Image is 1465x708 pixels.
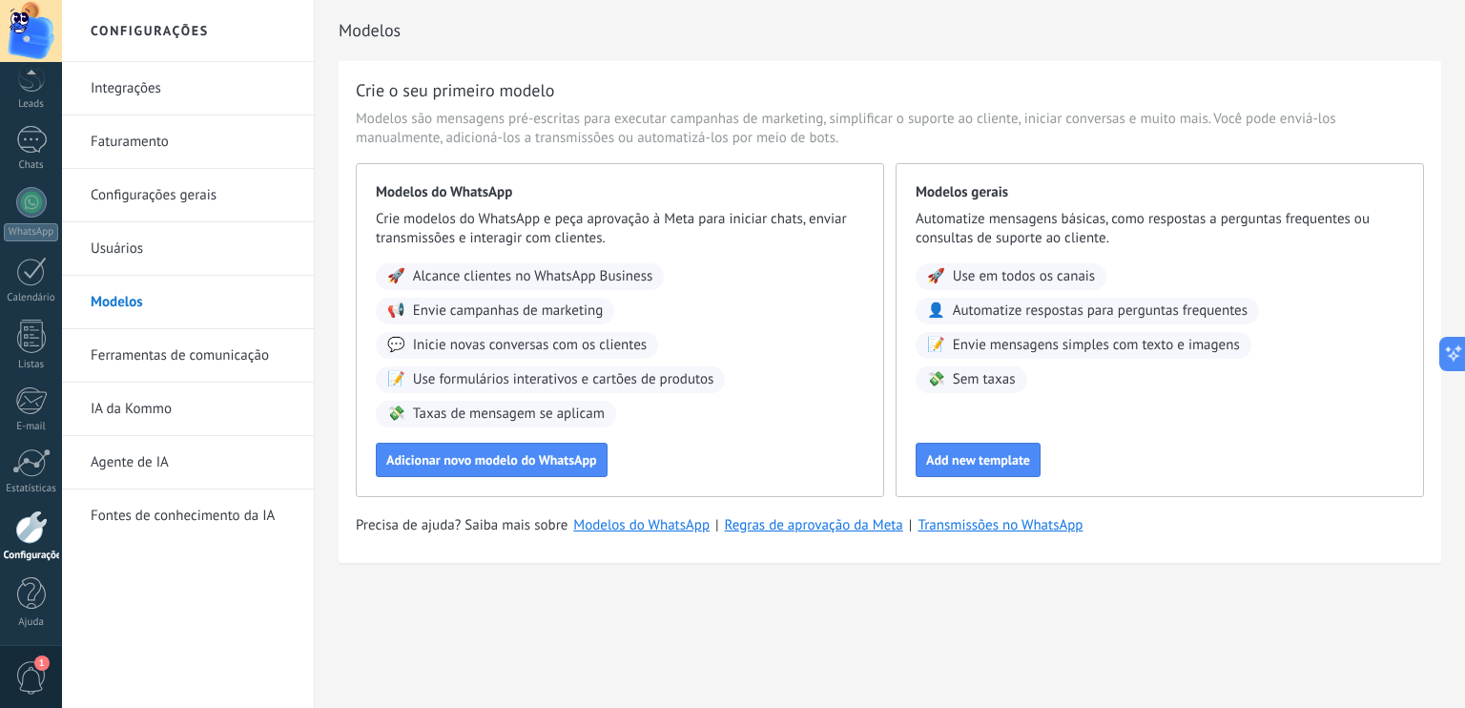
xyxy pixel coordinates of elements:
[4,159,59,172] div: Chats
[34,656,50,671] span: 1
[4,483,59,495] div: Estatísticas
[376,210,864,248] span: Crie modelos do WhatsApp e peça aprovação à Meta para iniciar chats, enviar transmissões e intera...
[387,336,405,355] span: 💬
[62,329,314,383] li: Ferramentas de comunicação
[91,436,295,489] a: Agente de IA
[91,222,295,276] a: Usuários
[62,383,314,436] li: IA da Kommo
[62,436,314,489] li: Agente de IA
[91,276,295,329] a: Modelos
[356,516,567,535] span: Precisa de ajuda? Saiba mais sobre
[62,222,314,276] li: Usuários
[62,169,314,222] li: Configurações gerais
[91,383,295,436] a: IA da Kommo
[376,183,864,202] span: Modelos do WhatsApp
[386,453,597,467] span: Adicionar novo modelo do WhatsApp
[413,370,714,389] span: Use formulários interativos e cartões de produtos
[387,405,405,424] span: 💸
[927,267,945,286] span: 🚀
[91,329,295,383] a: Ferramentas de comunicação
[918,516,1083,534] a: Transmissões no WhatsApp
[4,550,59,562] div: Configurações
[953,267,1095,286] span: Use em todos os canais
[376,443,608,477] button: Adicionar novo modelo do WhatsApp
[916,183,1404,202] span: Modelos gerais
[339,11,1441,50] h2: Modelos
[413,336,647,355] span: Inicie novas conversas com os clientes
[91,489,295,543] a: Fontes de conhecimento da IA
[4,223,58,241] div: WhatsApp
[953,370,1016,389] span: Sem taxas
[356,110,1424,148] span: Modelos são mensagens pré-escritas para executar campanhas de marketing, simplificar o suporte ao...
[62,276,314,329] li: Modelos
[413,267,653,286] span: Alcance clientes no WhatsApp Business
[953,336,1240,355] span: Envie mensagens simples com texto e imagens
[725,516,903,534] a: Regras de aprovação da Meta
[953,302,1248,321] span: Automatize respostas para perguntas frequentes
[927,370,945,389] span: 💸
[4,98,59,111] div: Leads
[4,421,59,433] div: E-mail
[413,302,604,321] span: Envie campanhas de marketing
[62,115,314,169] li: Faturamento
[62,62,314,115] li: Integrações
[387,302,405,321] span: 📢
[62,489,314,542] li: Fontes de conhecimento da IA
[916,443,1041,477] button: Add new template
[4,359,59,371] div: Listas
[927,302,945,321] span: 👤
[4,292,59,304] div: Calendário
[387,370,405,389] span: 📝
[356,516,1424,535] div: | |
[4,616,59,629] div: Ajuda
[927,336,945,355] span: 📝
[413,405,605,424] span: Taxas de mensagem se aplicam
[387,267,405,286] span: 🚀
[916,210,1404,248] span: Automatize mensagens básicas, como respostas a perguntas frequentes ou consultas de suporte ao cl...
[91,169,295,222] a: Configurações gerais
[91,115,295,169] a: Faturamento
[356,78,554,102] h3: Crie o seu primeiro modelo
[91,62,295,115] a: Integrações
[926,453,1030,467] span: Add new template
[573,516,710,534] a: Modelos do WhatsApp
